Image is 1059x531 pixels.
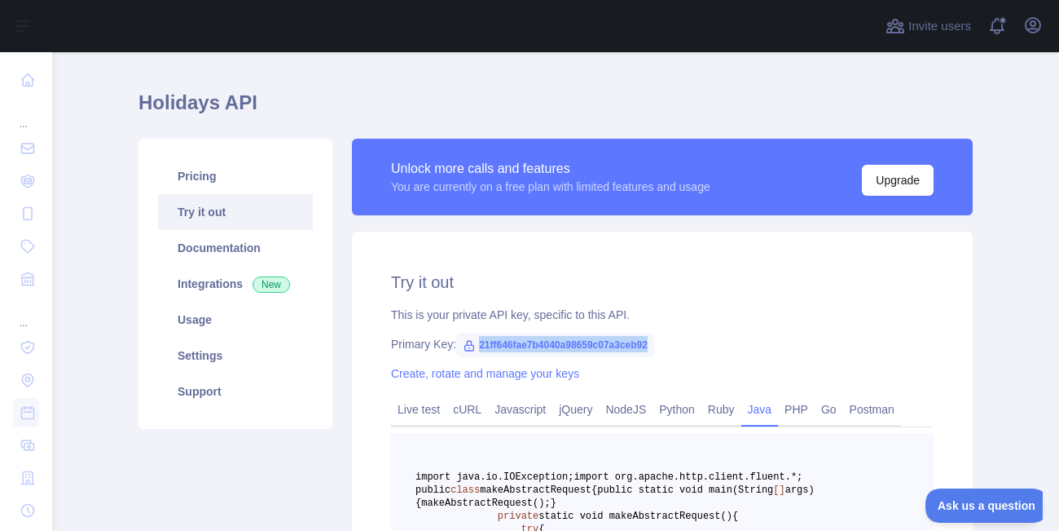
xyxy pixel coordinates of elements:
span: { [732,511,738,522]
span: New [253,277,290,293]
a: jQuery [552,396,599,423]
span: } [551,498,556,509]
a: Documentation [158,230,313,266]
span: AbstractRequest() [632,511,732,522]
a: Go [815,396,843,423]
a: PHP [778,396,815,423]
span: { [591,485,597,496]
span: private [498,511,538,522]
a: Support [158,374,313,409]
h2: Try it out [391,271,934,294]
span: make [421,498,445,509]
span: public static void main(String [597,485,773,496]
div: ... [13,297,39,330]
span: Invite users [908,17,971,36]
a: Usage [158,302,313,338]
span: 21ff646fae7b4040a98659c07a3ceb92 [456,333,654,357]
a: NodeJS [599,396,653,423]
div: ... [13,98,39,131]
span: AbstractRequest() [445,498,544,509]
a: Javascript [488,396,552,423]
span: class [450,485,480,496]
span: import org.apache.http.client.fluent.*; [573,471,802,483]
span: ; [544,498,550,509]
a: Ruby [701,396,741,423]
span: static void make [538,511,632,522]
a: Live test [391,396,446,423]
a: Pricing [158,158,313,194]
span: makeAbstractRequest [480,485,591,496]
span: import java.io.IOException; [415,471,573,483]
a: Create, rotate and manage your keys [391,367,579,380]
a: Try it out [158,194,313,230]
a: Python [653,396,701,423]
div: This is your private API key, specific to this API. [391,307,934,323]
h1: Holidays API [138,90,973,129]
iframe: Toggle Customer Support [925,489,1043,523]
span: [] [773,485,784,496]
a: Java [741,396,779,423]
button: Upgrade [862,165,934,196]
div: Primary Key: [391,336,934,352]
a: Settings [158,338,313,374]
button: Invite users [882,13,974,39]
a: Postman [843,396,901,423]
div: Unlock more calls and features [391,159,710,179]
a: cURL [446,396,488,423]
div: You are currently on a free plan with limited features and usage [391,179,710,195]
a: Integrations New [158,266,313,302]
span: public [415,485,450,496]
